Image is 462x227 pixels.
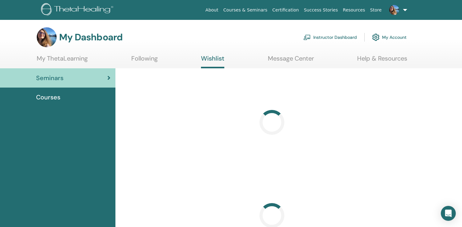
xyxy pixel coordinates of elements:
[37,55,88,67] a: My ThetaLearning
[270,4,301,16] a: Certification
[372,32,380,43] img: cog.svg
[268,55,314,67] a: Message Center
[340,4,368,16] a: Resources
[36,93,60,102] span: Courses
[221,4,270,16] a: Courses & Seminars
[203,4,221,16] a: About
[37,27,57,47] img: default.jpg
[357,55,407,67] a: Help & Resources
[301,4,340,16] a: Success Stories
[59,32,123,43] h3: My Dashboard
[131,55,158,67] a: Following
[389,5,399,15] img: default.jpg
[303,30,357,44] a: Instructor Dashboard
[36,73,63,83] span: Seminars
[303,34,311,40] img: chalkboard-teacher.svg
[441,206,456,221] div: Open Intercom Messenger
[368,4,384,16] a: Store
[41,3,115,17] img: logo.png
[372,30,407,44] a: My Account
[201,55,224,68] a: Wishlist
